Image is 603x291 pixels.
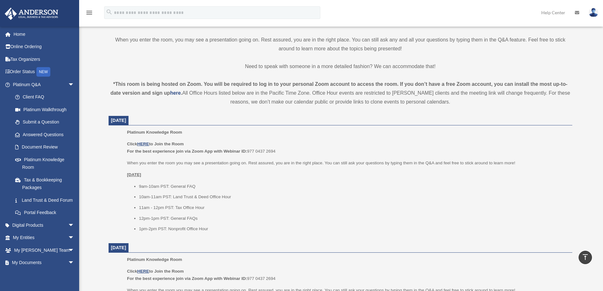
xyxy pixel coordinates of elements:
p: When you enter the room, you may see a presentation going on. Rest assured, you are in the right ... [109,35,572,53]
a: Platinum Walkthrough [9,103,84,116]
img: User Pic [589,8,598,17]
span: arrow_drop_down [68,256,81,269]
div: All Office Hours listed below are in the Pacific Time Zone. Office Hour events are restricted to ... [109,80,572,106]
p: When you enter the room you may see a presentation going on. Rest assured, you are in the right p... [127,159,568,167]
span: arrow_drop_down [68,78,81,91]
a: My [PERSON_NAME] Teamarrow_drop_down [4,244,84,256]
a: Platinum Knowledge Room [9,153,81,174]
p: 977 0437 2694 [127,140,568,155]
span: Platinum Knowledge Room [127,257,182,262]
span: Platinum Knowledge Room [127,130,182,135]
span: arrow_drop_down [68,244,81,257]
a: Tax & Bookkeeping Packages [9,174,84,194]
p: 977 0437 2694 [127,268,568,282]
a: Online Learningarrow_drop_down [4,269,84,282]
a: Land Trust & Deed Forum [9,194,84,206]
a: HERE [137,269,149,274]
li: 9am-10am PST: General FAQ [139,183,568,190]
i: menu [85,9,93,16]
a: Order StatusNEW [4,66,84,79]
a: Submit a Question [9,116,84,129]
u: [DATE] [127,172,141,177]
b: For the best experience join via Zoom App with Webinar ID: [127,276,247,281]
a: Digital Productsarrow_drop_down [4,219,84,231]
b: Click to Join the Room [127,269,184,274]
a: Client FAQ [9,91,84,104]
a: Home [4,28,84,41]
a: Online Ordering [4,41,84,53]
b: For the best experience join via Zoom App with Webinar ID: [127,149,247,154]
a: Document Review [9,141,84,154]
a: My Documentsarrow_drop_down [4,256,84,269]
a: Answered Questions [9,128,84,141]
a: Platinum Q&Aarrow_drop_down [4,78,84,91]
a: Portal Feedback [9,206,84,219]
strong: *This room is being hosted on Zoom. You will be required to log in to your personal Zoom account ... [110,81,568,96]
a: Tax Organizers [4,53,84,66]
strong: . [181,90,182,96]
span: arrow_drop_down [68,231,81,244]
a: HERE [137,142,149,146]
li: 11am - 12pm PST: Tax Office Hour [139,204,568,212]
i: search [106,9,113,16]
div: NEW [36,67,50,77]
a: here [170,90,181,96]
img: Anderson Advisors Platinum Portal [3,8,60,20]
span: arrow_drop_down [68,219,81,232]
p: Need to speak with someone in a more detailed fashion? We can accommodate that! [109,62,572,71]
a: vertical_align_top [579,251,592,264]
a: My Entitiesarrow_drop_down [4,231,84,244]
i: vertical_align_top [581,253,589,261]
span: arrow_drop_down [68,269,81,282]
li: 12pm-1pm PST: General FAQs [139,215,568,222]
span: [DATE] [111,118,126,123]
b: Click to Join the Room [127,142,184,146]
span: [DATE] [111,245,126,250]
li: 10am-11am PST: Land Trust & Deed Office Hour [139,193,568,201]
li: 1pm-2pm PST: Nonprofit Office Hour [139,225,568,233]
a: menu [85,11,93,16]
